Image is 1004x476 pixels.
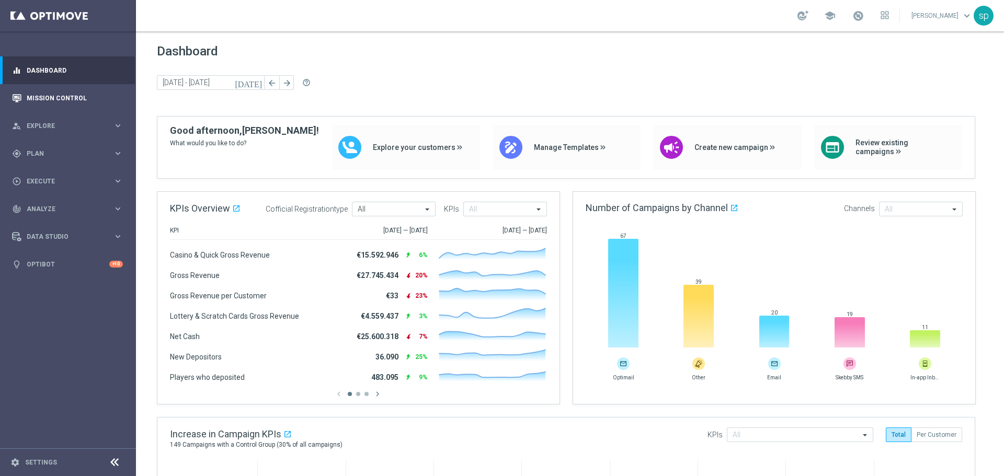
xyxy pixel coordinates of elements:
button: gps_fixed Plan keyboard_arrow_right [12,149,123,158]
span: Execute [27,178,113,184]
div: Execute [12,177,113,186]
div: Plan [12,149,113,158]
i: settings [10,458,20,467]
div: Explore [12,121,113,131]
i: keyboard_arrow_right [113,204,123,214]
button: person_search Explore keyboard_arrow_right [12,122,123,130]
i: track_changes [12,204,21,214]
span: Plan [27,150,113,157]
a: Mission Control [27,84,123,112]
i: gps_fixed [12,149,21,158]
span: keyboard_arrow_down [961,10,973,21]
i: equalizer [12,66,21,75]
div: Data Studio [12,232,113,241]
span: Explore [27,123,113,129]
i: lightbulb [12,260,21,269]
button: Data Studio keyboard_arrow_right [12,233,123,241]
i: play_circle_outline [12,177,21,186]
div: +10 [109,261,123,268]
button: play_circle_outline Execute keyboard_arrow_right [12,177,123,185]
a: Dashboard [27,56,123,84]
div: Mission Control [12,84,123,112]
button: Mission Control [12,94,123,102]
button: lightbulb Optibot +10 [12,260,123,269]
a: [PERSON_NAME]keyboard_arrow_down [910,8,974,24]
a: Settings [25,459,57,466]
div: Analyze [12,204,113,214]
i: keyboard_arrow_right [113,231,123,241]
div: Optibot [12,250,123,278]
a: Optibot [27,250,109,278]
i: keyboard_arrow_right [113,176,123,186]
span: school [824,10,836,21]
i: keyboard_arrow_right [113,148,123,158]
i: person_search [12,121,21,131]
span: Analyze [27,206,113,212]
button: track_changes Analyze keyboard_arrow_right [12,205,123,213]
div: sp [974,6,994,26]
div: Dashboard [12,56,123,84]
i: keyboard_arrow_right [113,121,123,131]
button: equalizer Dashboard [12,66,123,75]
span: Data Studio [27,234,113,240]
